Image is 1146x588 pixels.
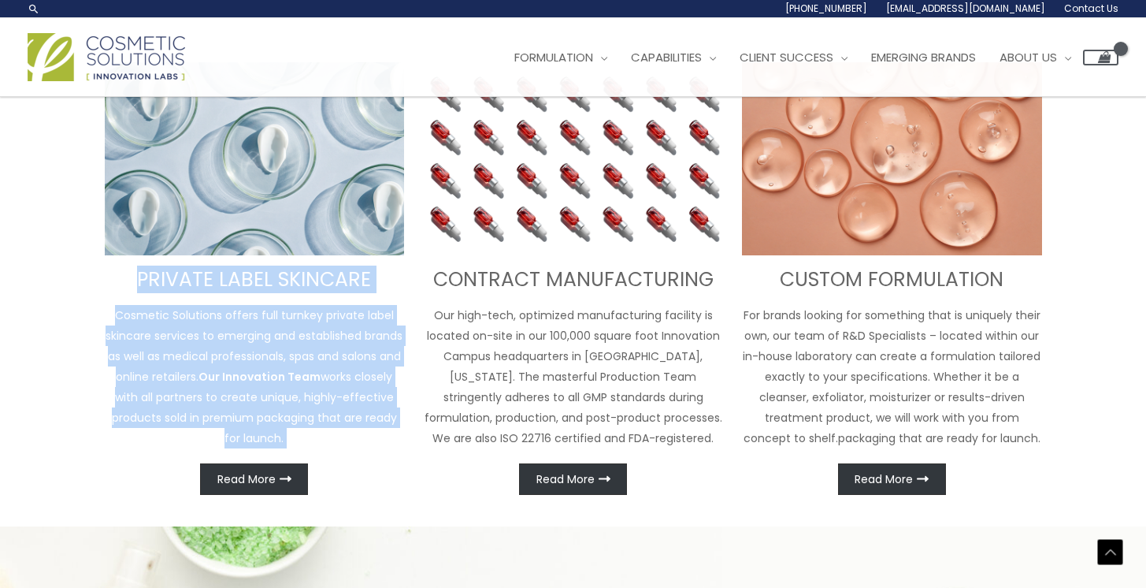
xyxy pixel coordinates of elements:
[785,2,867,15] span: [PHONE_NUMBER]
[728,34,859,81] a: Client Success
[619,34,728,81] a: Capabilities
[740,49,833,65] span: Client Success
[514,49,593,65] span: Formulation
[519,463,627,495] a: Read More
[423,305,723,448] p: Our high-tech, optimized manufacturing facility is located on-site in our 100,000 square foot Inn...
[988,34,1083,81] a: About Us
[1064,2,1118,15] span: Contact Us
[859,34,988,81] a: Emerging Brands
[105,62,405,256] img: turnkey private label skincare
[28,2,40,15] a: Search icon link
[838,463,946,495] a: Read More
[871,49,976,65] span: Emerging Brands
[217,474,276,485] span: Read More
[742,305,1042,448] p: For brands looking for something that is uniquely their own, our team of R&D Specialists – locate...
[886,2,1045,15] span: [EMAIL_ADDRESS][DOMAIN_NAME]
[742,267,1042,293] h3: CUSTOM FORMULATION
[200,463,308,495] a: Read More
[491,34,1118,81] nav: Site Navigation
[536,474,595,485] span: Read More
[423,62,723,256] img: Contract Manufacturing
[742,62,1042,256] img: Custom Formulation
[503,34,619,81] a: Formulation
[28,33,185,81] img: Cosmetic Solutions Logo
[105,305,405,448] p: Cosmetic Solutions offers full turnkey private label skincare services to emerging and establishe...
[1083,50,1118,65] a: View Shopping Cart, empty
[855,474,913,485] span: Read More
[1000,49,1057,65] span: About Us
[198,369,321,385] strong: Our Innovation Team
[423,267,723,293] h3: CONTRACT MANUFACTURING
[105,267,405,293] h3: PRIVATE LABEL SKINCARE
[631,49,702,65] span: Capabilities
